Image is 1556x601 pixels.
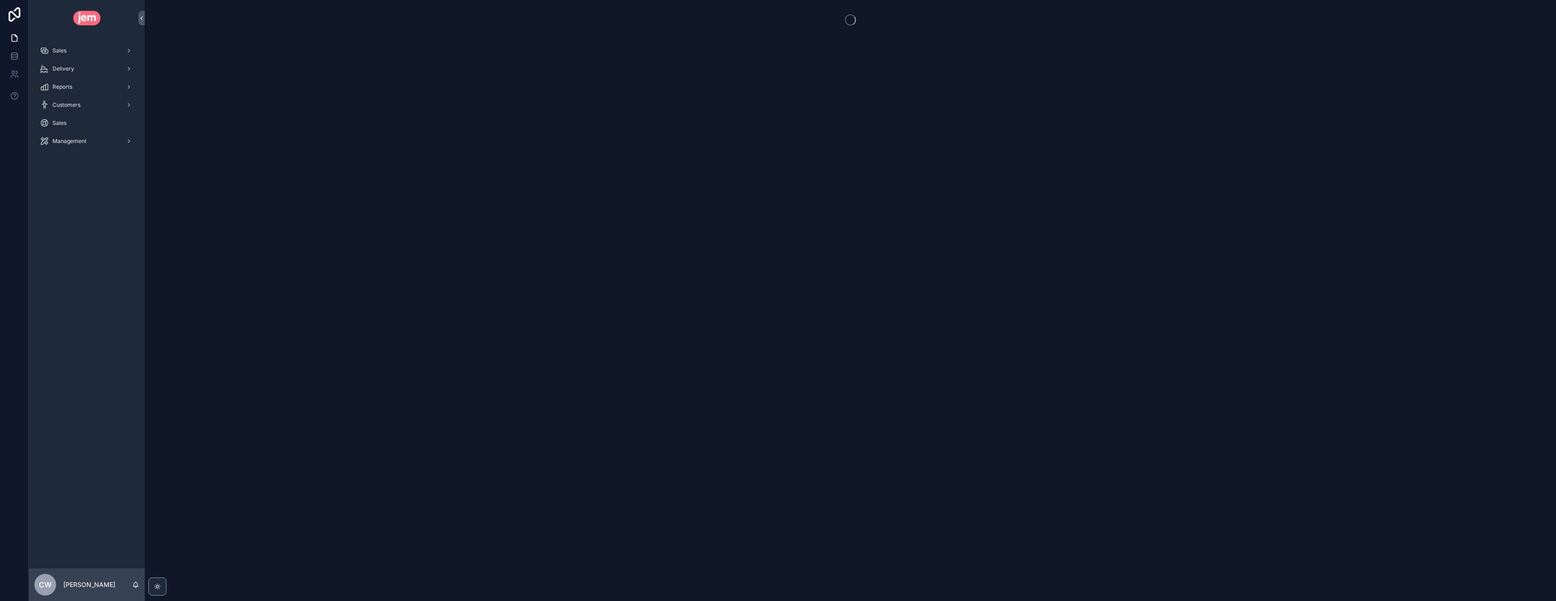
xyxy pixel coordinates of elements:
[52,83,72,91] span: Reports
[52,119,66,127] span: Sales
[52,101,81,109] span: Customers
[52,47,66,54] span: Sales
[52,138,86,145] span: Management
[39,579,52,590] span: CW
[52,65,74,72] span: Delivery
[34,79,139,95] a: Reports
[73,11,101,25] img: App logo
[34,43,139,59] a: Sales
[34,97,139,113] a: Customers
[34,61,139,77] a: Delivery
[63,580,115,589] p: [PERSON_NAME]
[29,36,145,161] div: scrollable content
[34,115,139,131] a: Sales
[34,133,139,149] a: Management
